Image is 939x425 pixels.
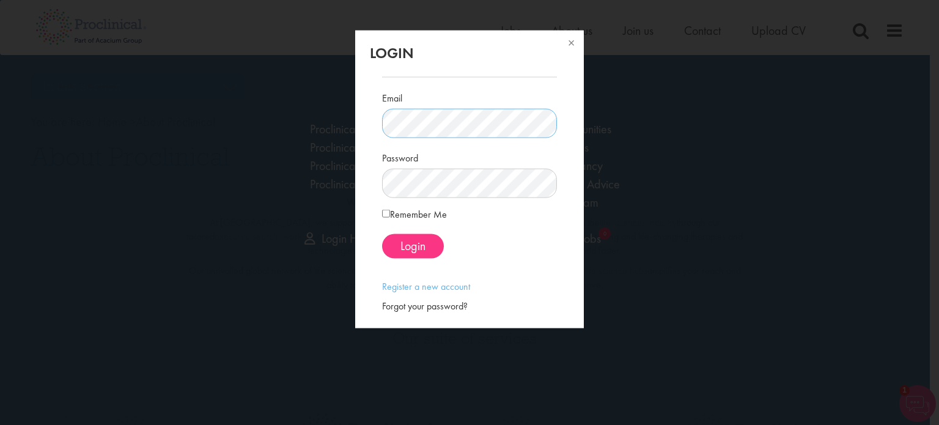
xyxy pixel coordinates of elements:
[370,45,569,61] h2: Login
[382,209,390,217] input: Remember Me
[382,207,447,221] label: Remember Me
[382,87,402,106] label: Email
[382,279,470,292] a: Register a new account
[400,238,425,254] span: Login
[382,147,418,166] label: Password
[382,234,444,258] button: Login
[382,300,556,314] div: Forgot your password?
